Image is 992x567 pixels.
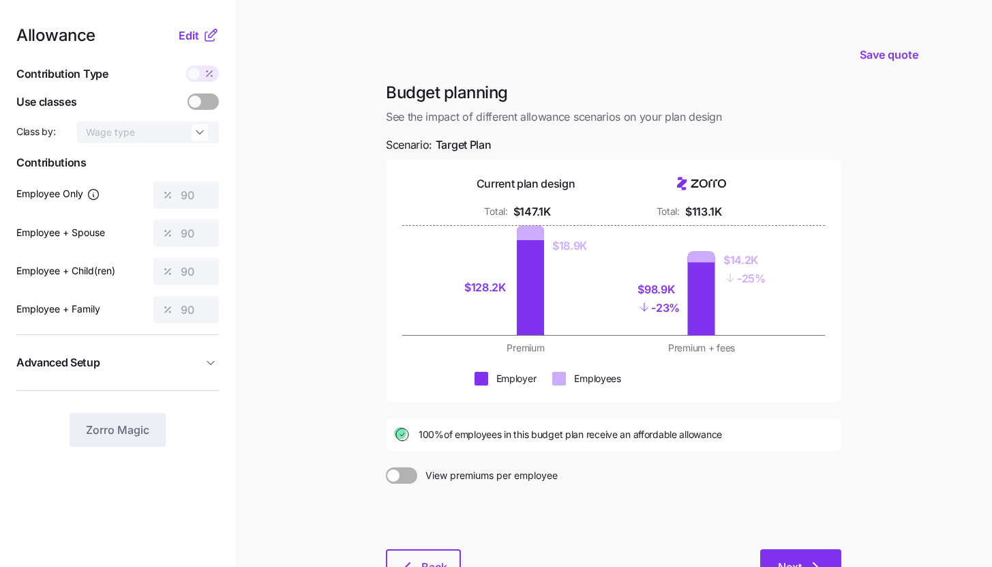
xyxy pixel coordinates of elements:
div: $128.2K [464,279,509,296]
div: - 25% [723,269,766,287]
button: Save quote [849,35,929,74]
span: 100% of employees in this budget plan receive an affordable allowance [419,428,722,441]
span: Contribution Type [16,66,108,83]
button: Advanced Setup [16,346,219,379]
div: - 23% [637,298,680,317]
label: Employee Only [16,186,100,201]
div: Total: [484,205,507,218]
span: Scenario: [386,136,491,154]
span: Advanced Setup [16,354,100,371]
label: Employee + Family [16,302,100,317]
div: Employer [496,372,537,386]
div: $113.1K [685,203,722,220]
div: $18.9K [552,237,587,255]
span: See the impact of different allowance scenarios on your plan design [386,108,841,126]
span: View premiums per employee [417,467,558,484]
h1: Budget planning [386,82,841,103]
button: Edit [179,27,202,44]
div: Current plan design [477,175,575,192]
div: Premium [446,341,605,355]
button: Zorro Magic [70,413,166,447]
span: Zorro Magic [86,422,149,438]
label: Employee + Child(ren) [16,263,115,278]
div: $14.2K [723,252,766,269]
span: Edit [179,27,199,44]
span: Use classes [16,93,76,111]
div: $147.1K [513,203,551,220]
span: Save quote [860,46,918,63]
div: Premium + fees [622,341,781,355]
span: Class by: [16,125,55,139]
span: Contributions [16,154,219,171]
label: Employee + Spouse [16,225,105,240]
span: Target Plan [436,136,491,154]
div: $98.9K [637,281,680,298]
div: Employees [574,372,620,386]
span: Allowance [16,27,95,44]
div: Total: [657,205,680,218]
